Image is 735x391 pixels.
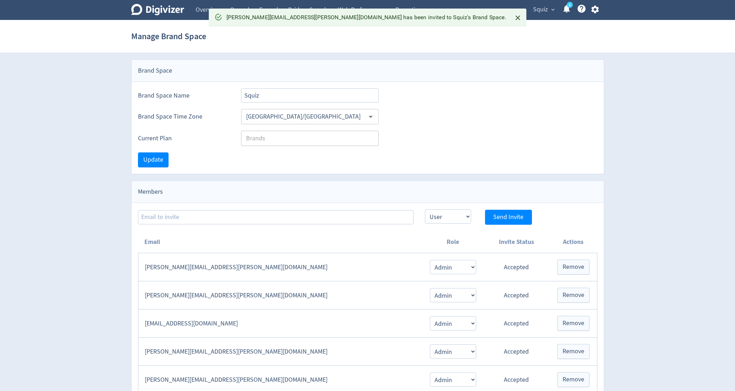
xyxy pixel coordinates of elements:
span: Send Invite [493,214,523,220]
button: Squiz [531,4,556,15]
text: 1 [569,2,570,7]
input: Email to invite [138,210,414,224]
button: Send Invite [485,210,532,225]
button: Open [365,111,376,122]
td: [PERSON_NAME][EMAIL_ADDRESS][PERSON_NAME][DOMAIN_NAME] [138,281,422,309]
td: [EMAIL_ADDRESS][DOMAIN_NAME] [138,309,422,338]
a: 1 [567,2,573,8]
button: Remove [557,260,590,275]
button: Remove [557,372,590,387]
span: Squiz [533,4,548,15]
th: Email [138,231,422,253]
span: Remove [563,376,584,383]
span: expand_more [550,6,556,13]
span: Remove [563,264,584,270]
td: Accepted [483,253,550,281]
input: Brand Space [241,88,379,103]
div: [PERSON_NAME][EMAIL_ADDRESS][PERSON_NAME][DOMAIN_NAME] has been invited to Squiz's Brand Space. [227,11,506,25]
span: Remove [563,348,584,355]
td: Accepted [483,309,550,338]
input: Select Timezone [243,111,365,122]
button: Update [138,152,169,167]
td: Accepted [483,281,550,309]
span: Update [143,157,163,163]
h1: Manage Brand Space [131,25,206,48]
span: Remove [563,292,584,298]
button: Remove [557,316,590,331]
span: Remove [563,320,584,327]
th: Role [422,231,483,253]
button: Close [512,12,524,24]
label: Current Plan [138,134,230,143]
button: Remove [557,288,590,303]
button: Remove [557,344,590,359]
th: Invite Status [483,231,550,253]
div: Members [132,181,604,203]
th: Actions [550,231,597,253]
label: Brand Space Time Zone [138,112,230,121]
div: Brand Space [132,60,604,82]
td: [PERSON_NAME][EMAIL_ADDRESS][PERSON_NAME][DOMAIN_NAME] [138,253,422,281]
label: Brand Space Name [138,91,230,100]
td: Accepted [483,338,550,366]
td: [PERSON_NAME][EMAIL_ADDRESS][PERSON_NAME][DOMAIN_NAME] [138,338,422,366]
